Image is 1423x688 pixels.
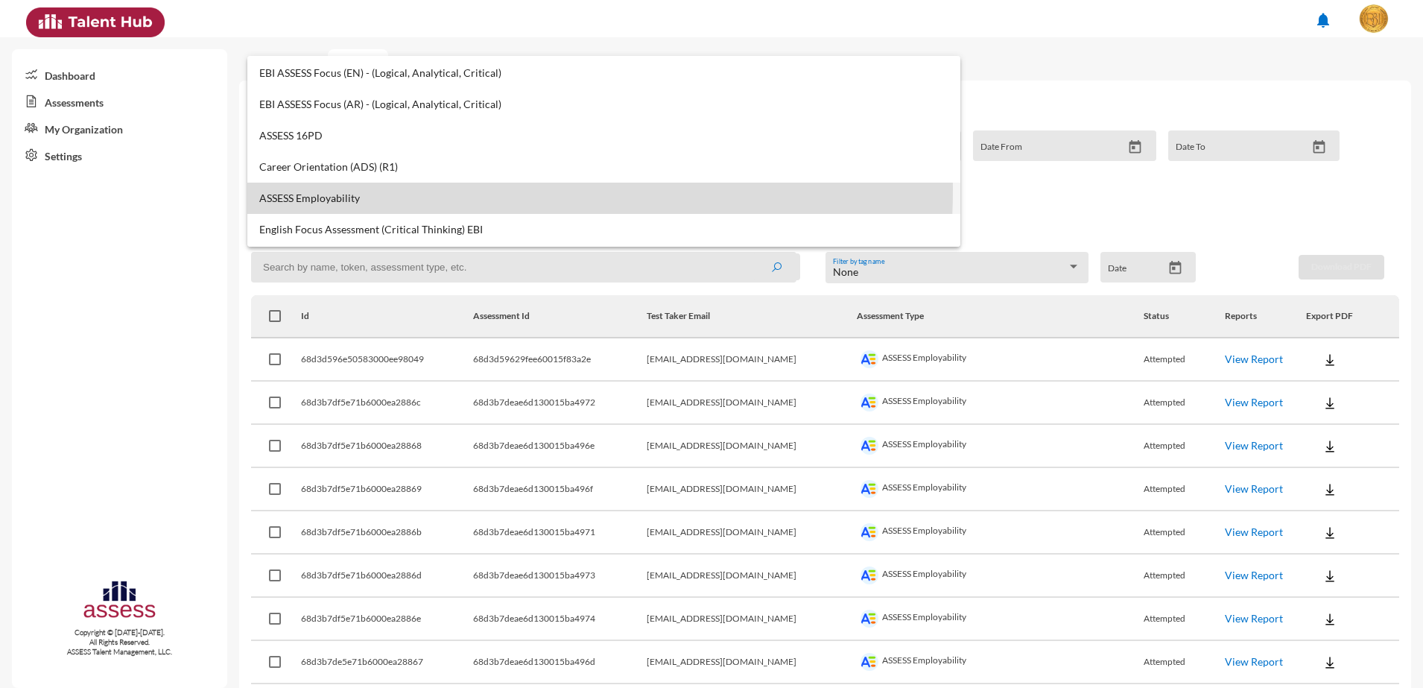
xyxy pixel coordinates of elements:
span: EBI ASSESS Focus (AR) - (Logical, Analytical, Critical) [259,98,948,110]
span: English Focus Assessment (Critical Thinking) EBI [259,224,948,236]
span: Career Orientation (ADS) (R1) [259,161,948,173]
span: EBI ASSESS Focus (EN) - (Logical, Analytical, Critical) [259,67,948,79]
span: ASSESS 16PD [259,130,948,142]
span: ASSESS Employability [259,192,948,204]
